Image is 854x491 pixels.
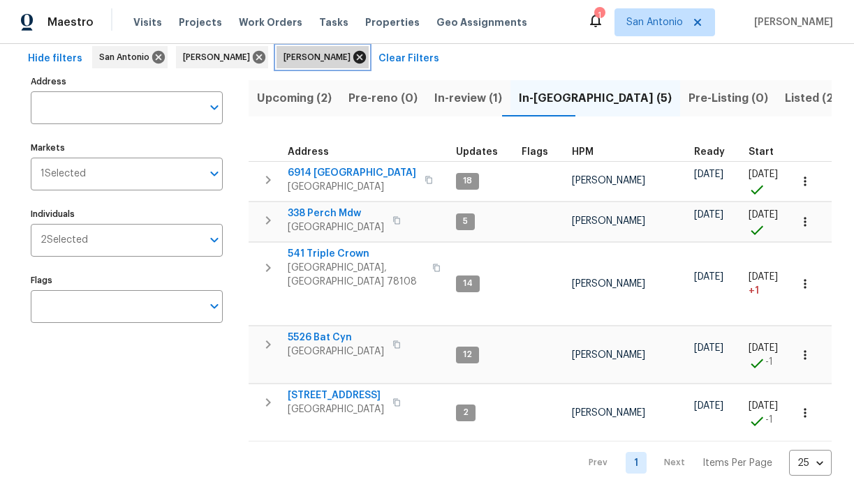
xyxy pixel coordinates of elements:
[694,147,725,157] span: Ready
[288,388,384,402] span: [STREET_ADDRESS]
[749,169,778,179] span: [DATE]
[689,89,768,108] span: Pre-Listing (0)
[572,350,645,360] span: [PERSON_NAME]
[749,15,833,29] span: [PERSON_NAME]
[575,450,832,476] nav: Pagination Navigation
[288,345,384,358] span: [GEOGRAPHIC_DATA]
[183,50,256,64] span: [PERSON_NAME]
[31,276,223,285] label: Flags
[284,50,356,64] span: [PERSON_NAME]
[41,234,88,246] span: 2 Selected
[694,169,723,179] span: [DATE]
[749,272,778,282] span: [DATE]
[694,343,723,353] span: [DATE]
[205,98,224,117] button: Open
[743,161,792,201] td: Project started on time
[288,147,329,157] span: Address
[31,77,223,86] label: Address
[239,15,302,29] span: Work Orders
[205,164,224,183] button: Open
[288,166,416,180] span: 6914 [GEOGRAPHIC_DATA]
[31,144,223,152] label: Markets
[743,384,792,441] td: Project started 1 days early
[749,147,786,157] div: Actual renovation start date
[572,216,645,226] span: [PERSON_NAME]
[257,89,332,108] span: Upcoming (2)
[743,326,792,384] td: Project started 1 days early
[522,147,548,157] span: Flags
[765,355,773,369] span: -1
[378,50,439,68] span: Clear Filters
[288,206,384,220] span: 338 Perch Mdw
[373,46,445,72] button: Clear Filters
[749,401,778,411] span: [DATE]
[785,89,842,108] span: Listed (21)
[133,15,162,29] span: Visits
[743,202,792,241] td: Project started on time
[572,279,645,289] span: [PERSON_NAME]
[47,15,94,29] span: Maestro
[205,230,224,250] button: Open
[31,210,223,218] label: Individuals
[456,147,498,157] span: Updates
[176,46,268,68] div: [PERSON_NAME]
[749,210,778,220] span: [DATE]
[288,402,384,416] span: [GEOGRAPHIC_DATA]
[288,261,424,289] span: [GEOGRAPHIC_DATA], [GEOGRAPHIC_DATA] 78108
[457,407,474,418] span: 2
[749,147,774,157] span: Start
[92,46,168,68] div: San Antonio
[365,15,420,29] span: Properties
[436,15,527,29] span: Geo Assignments
[457,175,478,187] span: 18
[572,147,594,157] span: HPM
[694,147,737,157] div: Earliest renovation start date (first business day after COE or Checkout)
[288,180,416,194] span: [GEOGRAPHIC_DATA]
[41,168,86,180] span: 1 Selected
[22,46,88,72] button: Hide filters
[288,220,384,234] span: [GEOGRAPHIC_DATA]
[694,210,723,220] span: [DATE]
[572,176,645,186] span: [PERSON_NAME]
[743,242,792,326] td: Project started 1 days late
[694,272,723,282] span: [DATE]
[765,413,773,427] span: -1
[519,89,672,108] span: In-[GEOGRAPHIC_DATA] (5)
[626,15,683,29] span: San Antonio
[626,452,647,474] a: Goto page 1
[288,247,424,261] span: 541 Triple Crown
[789,445,832,481] div: 25
[457,349,478,361] span: 12
[694,401,723,411] span: [DATE]
[288,331,384,345] span: 5526 Bat Cyn
[277,46,369,68] div: [PERSON_NAME]
[457,278,478,289] span: 14
[179,15,222,29] span: Projects
[434,89,502,108] span: In-review (1)
[749,343,778,353] span: [DATE]
[457,216,473,227] span: 5
[205,296,224,316] button: Open
[702,456,772,470] p: Items Per Page
[99,50,155,64] span: San Antonio
[319,17,348,27] span: Tasks
[594,8,604,22] div: 1
[749,284,759,298] span: + 1
[28,50,82,68] span: Hide filters
[348,89,418,108] span: Pre-reno (0)
[572,408,645,418] span: [PERSON_NAME]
